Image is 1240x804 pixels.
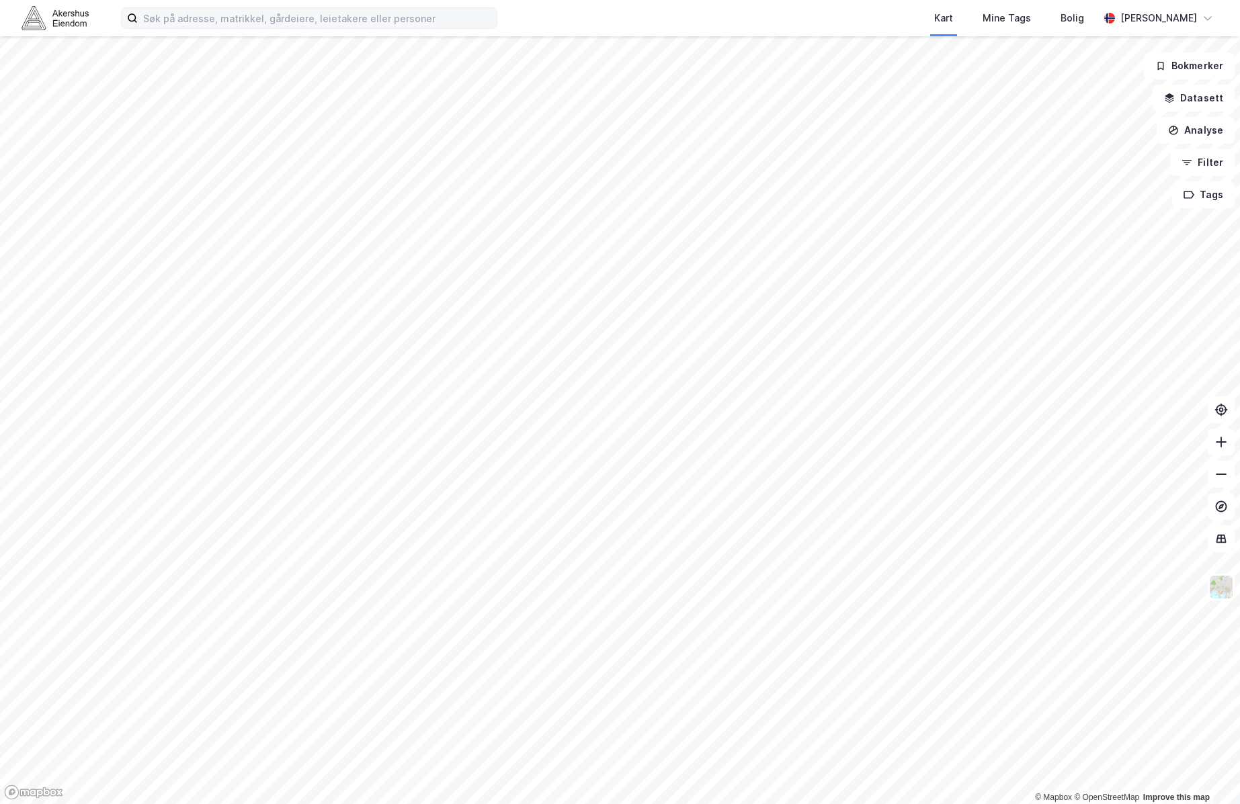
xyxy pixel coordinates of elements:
input: Søk på adresse, matrikkel, gårdeiere, leietakere eller personer [138,8,497,28]
div: Kontrollprogram for chat [1173,740,1240,804]
a: Mapbox homepage [4,785,63,800]
img: Z [1208,574,1234,600]
img: akershus-eiendom-logo.9091f326c980b4bce74ccdd9f866810c.svg [22,6,89,30]
a: Improve this map [1143,793,1210,802]
a: Mapbox [1035,793,1072,802]
button: Analyse [1157,117,1235,144]
button: Bokmerker [1144,52,1235,79]
button: Tags [1172,181,1235,208]
button: Datasett [1153,85,1235,111]
div: Mine Tags [983,10,1031,26]
div: [PERSON_NAME] [1120,10,1197,26]
div: Kart [934,10,953,26]
a: OpenStreetMap [1074,793,1139,802]
div: Bolig [1061,10,1084,26]
iframe: Chat Widget [1173,740,1240,804]
button: Filter [1170,149,1235,176]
